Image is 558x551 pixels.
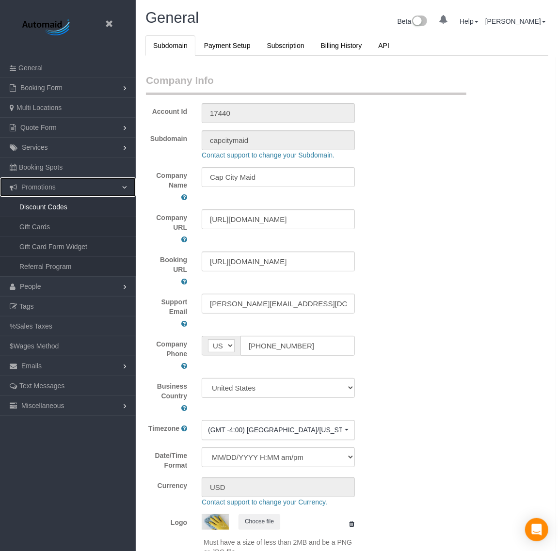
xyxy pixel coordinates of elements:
[194,497,529,507] div: Contact support to change your Currency.
[18,64,43,72] span: General
[398,17,428,25] a: Beta
[525,518,548,541] div: Open Intercom Messenger
[139,514,194,527] label: Logo
[139,447,194,470] label: Date/Time Format
[139,477,194,490] label: Currency
[14,342,59,350] span: Wages Method
[148,424,179,433] label: Timezone
[20,84,63,92] span: Booking Form
[485,17,546,25] a: [PERSON_NAME]
[146,213,187,232] label: Company URL
[19,163,63,171] span: Booking Spots
[21,402,64,409] span: Miscellaneous
[21,183,56,191] span: Promotions
[139,130,194,143] label: Subdomain
[145,9,199,26] span: General
[16,322,52,330] span: Sales Taxes
[146,339,187,359] label: Company Phone
[139,103,194,116] label: Account Id
[19,302,34,310] span: Tags
[239,514,280,529] button: Choose file
[16,104,62,111] span: Multi Locations
[146,297,187,316] label: Support Email
[411,16,427,28] img: New interface
[194,150,529,160] div: Contact support to change your Subdomain.
[22,143,48,151] span: Services
[145,35,195,56] a: Subdomain
[146,255,187,274] label: Booking URL
[146,381,187,401] label: Business Country
[208,425,342,435] span: (GMT -4:00) [GEOGRAPHIC_DATA]/[US_STATE]
[460,17,478,25] a: Help
[202,514,229,530] img: 0e9f69fd59d6b5e09f21f76bff35b0e686b22695.jpeg
[202,420,354,440] ol: Choose Timezone
[313,35,370,56] a: Billing History
[17,17,78,39] img: Automaid Logo
[196,35,258,56] a: Payment Setup
[21,362,42,370] span: Emails
[240,336,354,356] input: Phone
[370,35,397,56] a: API
[20,124,57,131] span: Quote Form
[259,35,312,56] a: Subscription
[146,171,187,190] label: Company Name
[202,420,354,440] button: (GMT -4:00) [GEOGRAPHIC_DATA]/[US_STATE]
[146,73,466,95] legend: Company Info
[20,283,41,290] span: People
[19,382,64,390] span: Text Messages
